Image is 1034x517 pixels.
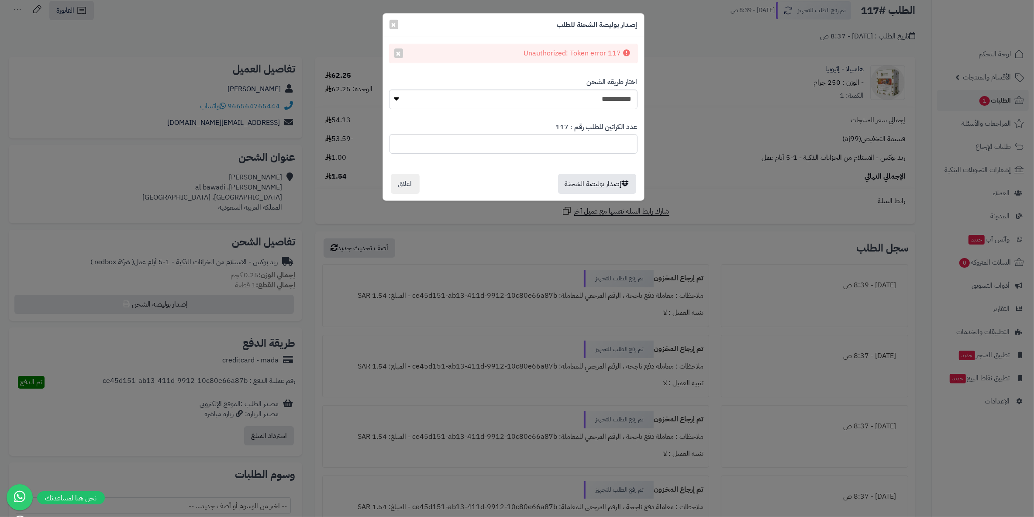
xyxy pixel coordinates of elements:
[587,77,638,87] label: اختار طريقه الشحن
[391,18,396,31] span: ×
[556,122,638,132] label: عدد الكراتين للطلب رقم : 117
[389,20,398,29] button: Close
[391,174,420,194] button: اغلاق
[394,48,403,58] button: ×
[558,174,636,194] button: إصدار بوليصة الشحنة
[389,44,638,63] div: Unauthorized: Token error 117
[557,20,638,30] h5: إصدار بوليصة الشحنة للطلب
